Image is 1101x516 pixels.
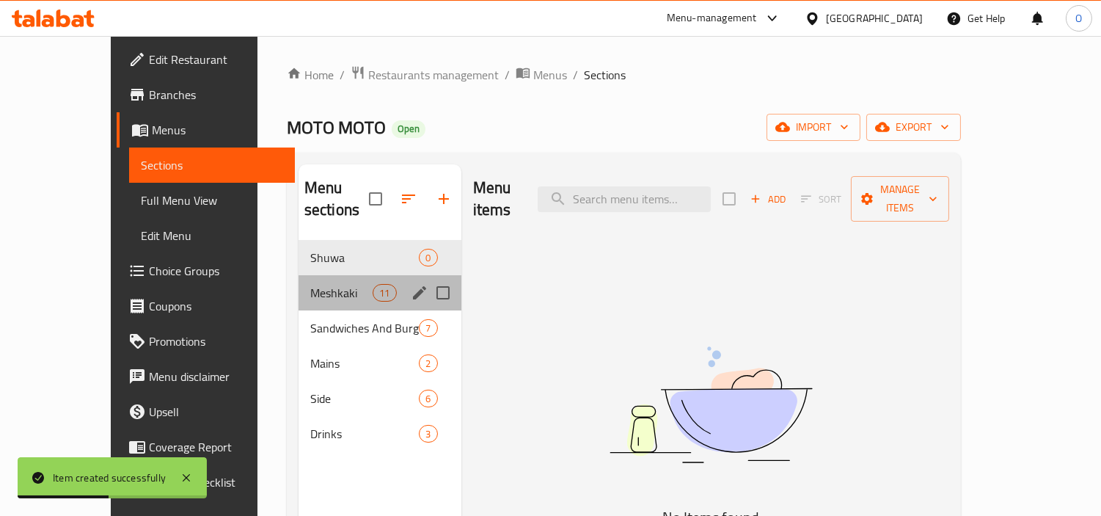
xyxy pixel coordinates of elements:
a: Sections [129,148,295,183]
h2: Menu sections [304,177,369,221]
a: Choice Groups [117,253,295,288]
span: Branches [149,86,283,103]
span: Sections [584,66,626,84]
span: Full Menu View [141,192,283,209]
span: Manage items [863,181,937,217]
div: Mains2 [299,346,461,381]
span: Shuwa [310,249,420,266]
span: Sections [141,156,283,174]
span: Edit Restaurant [149,51,283,68]
span: MOTO MOTO [287,111,386,144]
span: Coupons [149,297,283,315]
div: Shuwa0 [299,240,461,275]
span: 3 [420,427,436,441]
span: Edit Menu [141,227,283,244]
span: Sandwiches And Burger [310,319,420,337]
a: Full Menu View [129,183,295,218]
span: Select all sections [360,183,391,214]
span: 7 [420,321,436,335]
div: items [419,425,437,443]
img: dish.svg [527,308,894,502]
button: Manage items [851,176,949,222]
span: Menus [533,66,567,84]
span: Sort sections [391,181,426,217]
a: Restaurants management [351,65,499,84]
div: items [373,284,396,302]
span: 6 [420,392,436,406]
span: Sort items [791,188,851,211]
a: Edit Menu [129,218,295,253]
span: export [878,118,949,137]
input: search [538,186,711,212]
nav: Menu sections [299,234,461,457]
div: items [419,390,437,407]
div: Drinks3 [299,416,461,451]
li: / [505,66,510,84]
a: Promotions [117,324,295,359]
span: Open [392,123,425,135]
div: Side6 [299,381,461,416]
span: 2 [420,357,436,371]
div: items [419,249,437,266]
h2: Menu items [473,177,520,221]
a: Menus [117,112,295,148]
span: Grocery Checklist [149,473,283,491]
span: Side [310,390,420,407]
span: 11 [373,286,395,300]
div: items [419,355,437,372]
button: Add section [426,181,461,217]
a: Menus [516,65,567,84]
div: Open [392,120,425,138]
div: Item created successfully [53,470,166,486]
span: Upsell [149,403,283,421]
span: Promotions [149,333,283,350]
a: Upsell [117,394,295,429]
a: Coupons [117,288,295,324]
li: / [340,66,345,84]
span: Menu disclaimer [149,368,283,385]
button: edit [409,282,431,304]
a: Home [287,66,334,84]
div: Menu-management [667,10,757,27]
a: Menu disclaimer [117,359,295,394]
span: Restaurants management [368,66,499,84]
nav: breadcrumb [287,65,961,84]
div: [GEOGRAPHIC_DATA] [826,10,923,26]
a: Edit Restaurant [117,42,295,77]
div: Sandwiches And Burger7 [299,310,461,346]
span: Menus [152,121,283,139]
span: O [1075,10,1082,26]
span: 0 [420,251,436,265]
div: Meshkaki11edit [299,275,461,310]
span: Mains [310,355,420,372]
span: Add [748,191,788,208]
button: export [866,114,961,141]
span: Drinks [310,425,420,443]
li: / [573,66,578,84]
button: Add [745,188,791,211]
a: Coverage Report [117,429,295,465]
span: Coverage Report [149,438,283,456]
span: Meshkaki [310,284,373,302]
span: Add item [745,188,791,211]
span: import [778,118,849,137]
span: Choice Groups [149,262,283,280]
a: Branches [117,77,295,112]
button: import [767,114,860,141]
